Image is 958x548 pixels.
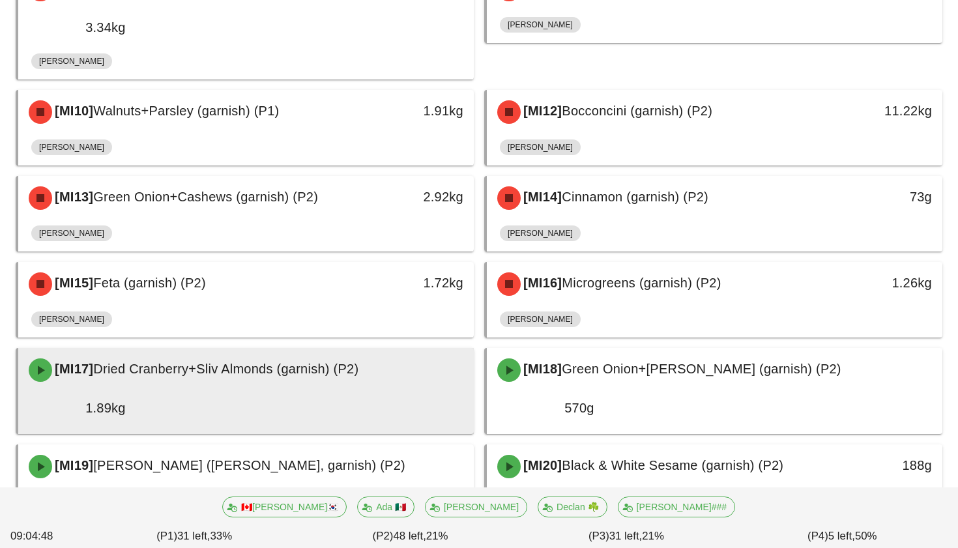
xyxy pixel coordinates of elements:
[52,104,93,118] span: [MI10]
[93,362,358,376] span: Dried Cranberry+Sliv Almonds (garnish) (P2)
[835,272,932,293] div: 1.26kg
[521,458,562,472] span: [MI20]
[521,190,562,204] span: [MI14]
[433,497,519,517] span: [PERSON_NAME]
[366,497,407,517] span: Ada 🇲🇽
[497,397,594,418] div: 570g
[39,139,104,155] span: [PERSON_NAME]
[562,276,721,290] span: Microgreens (garnish) (P2)
[393,530,426,542] span: 48 left,
[562,458,783,472] span: Black & White Sesame (garnish) (P2)
[547,497,599,517] span: Declan ☘️
[508,225,573,241] span: [PERSON_NAME]
[52,362,93,376] span: [MI17]
[177,530,210,542] span: 31 left,
[835,100,932,121] div: 11.22kg
[29,397,126,418] div: 1.89kg
[562,362,841,376] span: Green Onion+[PERSON_NAME] (garnish) (P2)
[626,497,727,517] span: [PERSON_NAME]###
[562,190,708,204] span: Cinnamon (garnish) (P2)
[562,104,712,118] span: Bocconcini (garnish) (P2)
[521,276,562,290] span: [MI16]
[87,525,302,547] div: (P1) 33%
[734,525,950,547] div: (P4) 50%
[231,497,338,517] span: 🇨🇦[PERSON_NAME]🇰🇷
[93,104,279,118] span: Walnuts+Parsley (garnish) (P1)
[52,190,93,204] span: [MI13]
[609,530,642,542] span: 31 left,
[521,104,562,118] span: [MI12]
[518,525,734,547] div: (P3) 21%
[302,525,518,547] div: (P2) 21%
[521,362,562,376] span: [MI18]
[8,525,87,547] div: 09:04:48
[835,186,932,207] div: 73g
[366,272,463,293] div: 1.72kg
[29,17,126,38] div: 3.34kg
[366,100,463,121] div: 1.91kg
[39,53,104,69] span: [PERSON_NAME]
[93,458,405,472] span: [PERSON_NAME] ([PERSON_NAME], garnish) (P2)
[508,17,573,33] span: [PERSON_NAME]
[39,225,104,241] span: [PERSON_NAME]
[366,186,463,207] div: 2.92kg
[835,455,932,476] div: 188g
[39,311,104,327] span: [PERSON_NAME]
[52,276,93,290] span: [MI15]
[93,190,318,204] span: Green Onion+Cashews (garnish) (P2)
[508,139,573,155] span: [PERSON_NAME]
[52,458,93,472] span: [MI19]
[93,276,206,290] span: Feta (garnish) (P2)
[828,530,855,542] span: 5 left,
[508,311,573,327] span: [PERSON_NAME]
